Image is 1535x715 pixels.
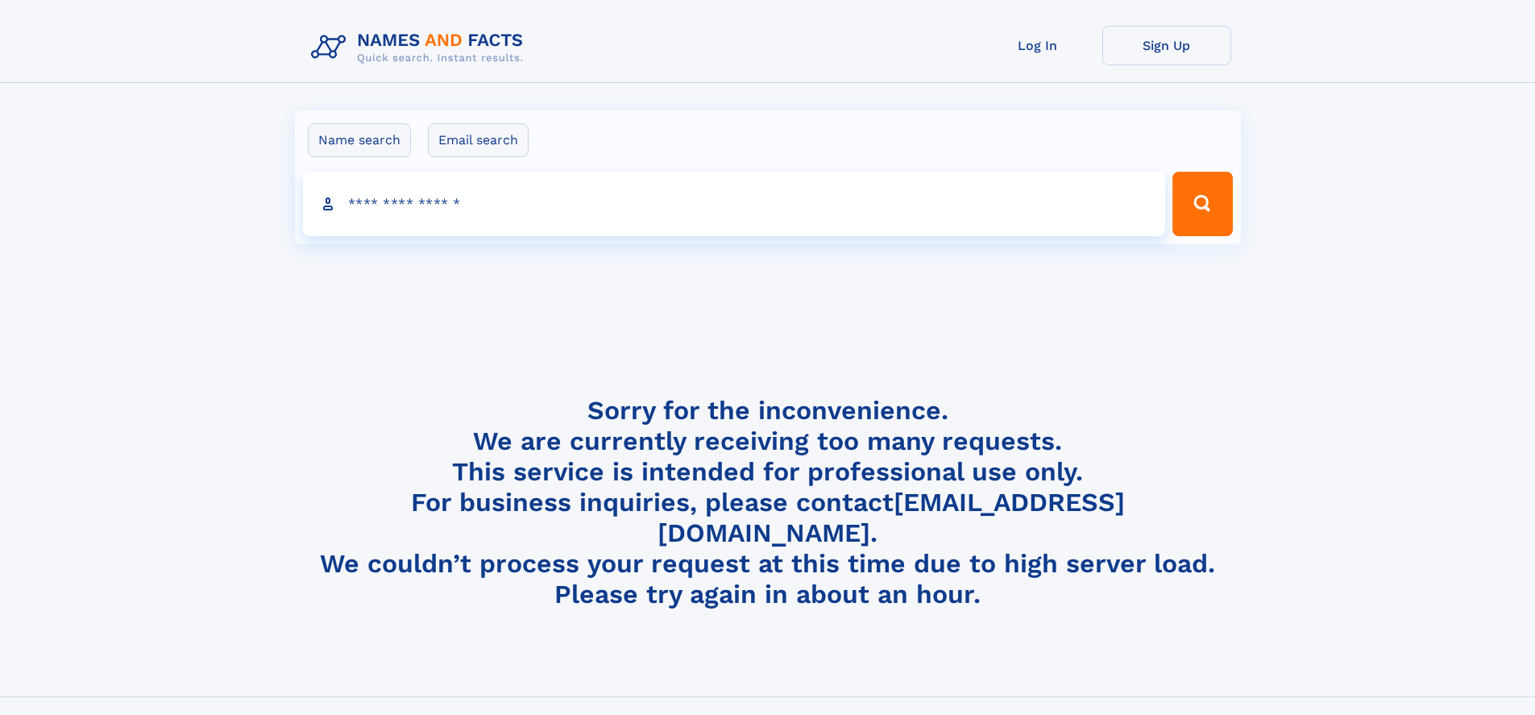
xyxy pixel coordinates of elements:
[658,487,1125,548] a: [EMAIL_ADDRESS][DOMAIN_NAME]
[308,123,411,157] label: Name search
[305,26,537,69] img: Logo Names and Facts
[428,123,529,157] label: Email search
[305,395,1231,610] h4: Sorry for the inconvenience. We are currently receiving too many requests. This service is intend...
[973,26,1102,65] a: Log In
[303,172,1166,236] input: search input
[1102,26,1231,65] a: Sign Up
[1172,172,1232,236] button: Search Button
